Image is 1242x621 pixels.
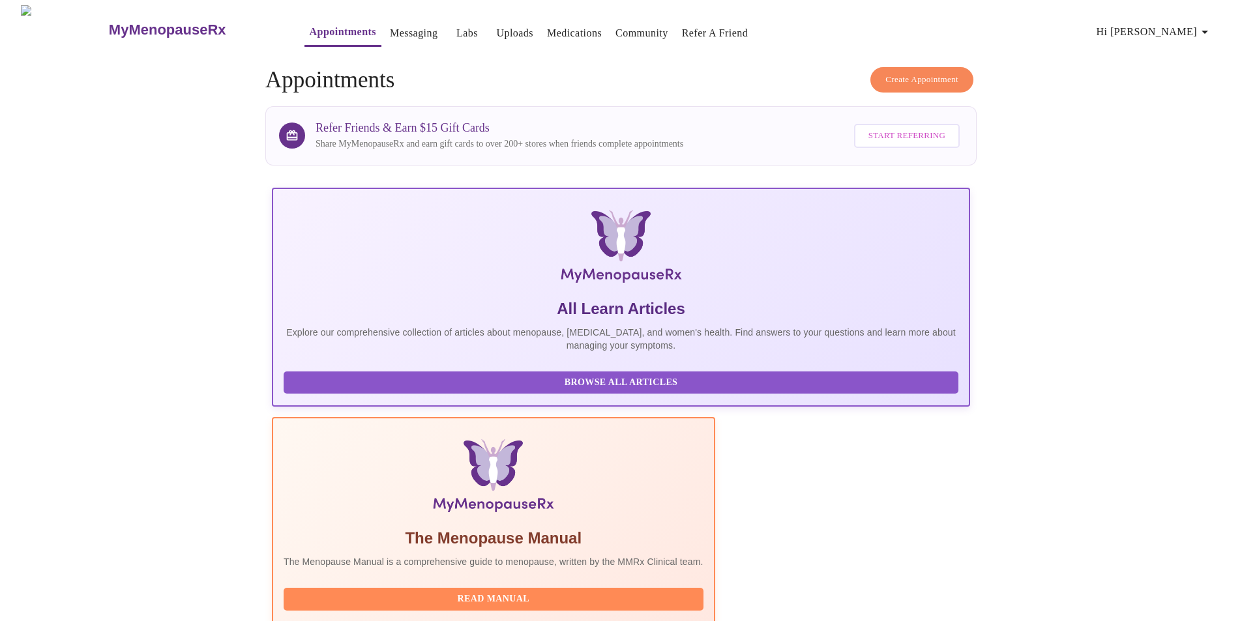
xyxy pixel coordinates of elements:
h3: Refer Friends & Earn $15 Gift Cards [316,121,683,135]
button: Community [610,20,673,46]
button: Labs [446,20,488,46]
a: MyMenopauseRx [107,7,278,53]
img: Menopause Manual [350,439,636,517]
h3: MyMenopauseRx [109,22,226,38]
h5: All Learn Articles [284,298,958,319]
span: Create Appointment [885,72,958,87]
button: Read Manual [284,588,703,611]
a: Start Referring [851,117,963,154]
button: Messaging [385,20,443,46]
button: Medications [542,20,607,46]
a: Messaging [390,24,437,42]
h5: The Menopause Manual [284,528,703,549]
p: Explore our comprehensive collection of articles about menopause, [MEDICAL_DATA], and women's hea... [284,326,958,352]
span: Browse All Articles [297,375,945,391]
p: The Menopause Manual is a comprehensive guide to menopause, written by the MMRx Clinical team. [284,555,703,568]
a: Read Manual [284,592,707,603]
h4: Appointments [265,67,977,93]
button: Refer a Friend [677,20,754,46]
a: Refer a Friend [682,24,748,42]
button: Start Referring [854,124,960,148]
a: Medications [547,24,602,42]
p: Share MyMenopauseRx and earn gift cards to over 200+ stores when friends complete appointments [316,137,683,151]
button: Browse All Articles [284,371,958,394]
a: Appointments [310,23,376,41]
img: MyMenopauseRx Logo [389,210,853,288]
a: Labs [456,24,478,42]
button: Create Appointment [870,67,973,93]
button: Appointments [304,19,381,47]
span: Start Referring [868,128,945,143]
a: Uploads [496,24,533,42]
span: Read Manual [297,591,690,607]
button: Hi [PERSON_NAME] [1091,19,1218,45]
a: Community [615,24,668,42]
span: Hi [PERSON_NAME] [1097,23,1213,41]
a: Browse All Articles [284,376,962,387]
img: MyMenopauseRx Logo [21,5,107,54]
button: Uploads [491,20,539,46]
